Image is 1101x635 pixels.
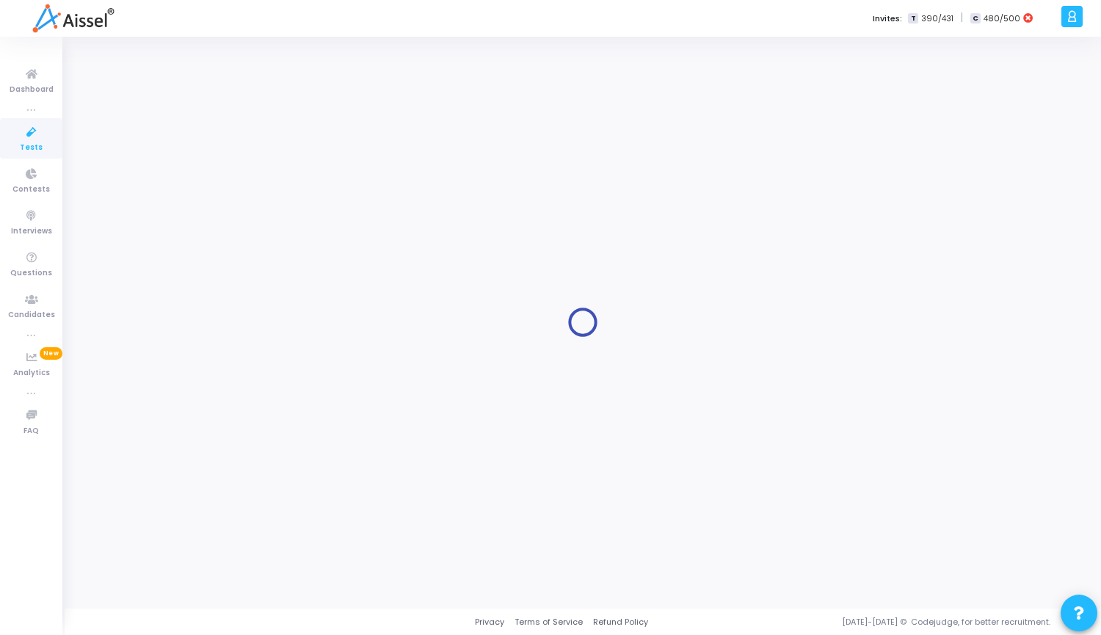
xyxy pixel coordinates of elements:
[593,616,648,628] a: Refund Policy
[20,142,43,154] span: Tests
[648,616,1083,628] div: [DATE]-[DATE] © Codejudge, for better recruitment.
[11,225,52,238] span: Interviews
[10,267,52,280] span: Questions
[984,12,1020,25] span: 480/500
[921,12,953,25] span: 390/431
[8,309,55,322] span: Candidates
[40,347,62,360] span: New
[970,13,980,24] span: C
[13,367,50,380] span: Analytics
[515,616,583,628] a: Terms of Service
[12,184,50,196] span: Contests
[32,4,114,33] img: logo
[908,13,917,24] span: T
[873,12,902,25] label: Invites:
[23,425,39,438] span: FAQ
[10,84,54,96] span: Dashboard
[475,616,504,628] a: Privacy
[961,10,963,26] span: |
